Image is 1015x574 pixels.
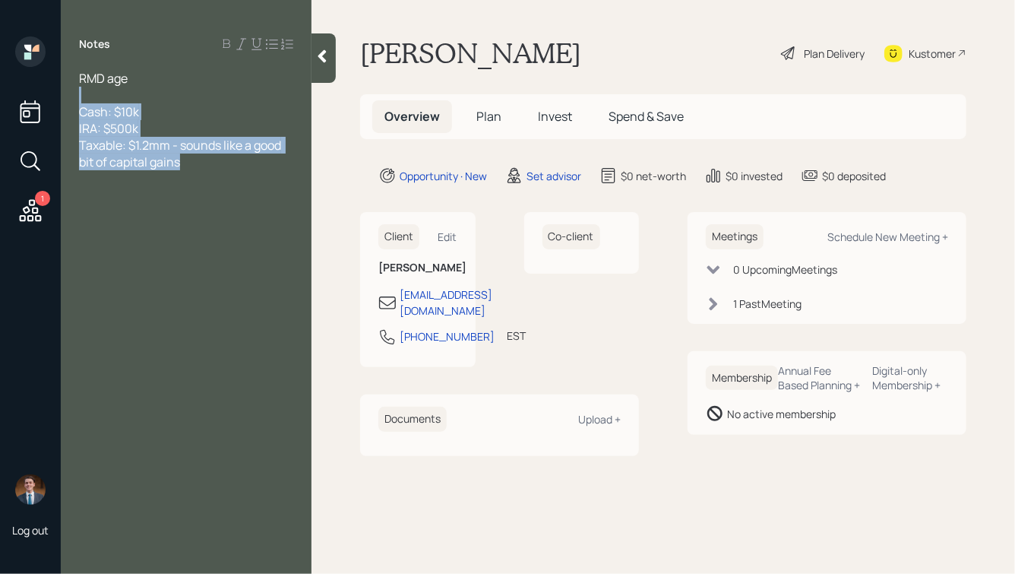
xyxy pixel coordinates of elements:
[79,36,110,52] label: Notes
[15,474,46,505] img: hunter_neumayer.jpg
[35,191,50,206] div: 1
[909,46,956,62] div: Kustomer
[378,262,457,274] h6: [PERSON_NAME]
[804,46,865,62] div: Plan Delivery
[726,168,783,184] div: $0 invested
[733,296,802,312] div: 1 Past Meeting
[621,168,686,184] div: $0 net-worth
[778,363,861,392] div: Annual Fee Based Planning +
[538,108,572,125] span: Invest
[400,168,487,184] div: Opportunity · New
[873,363,948,392] div: Digital-only Membership +
[609,108,684,125] span: Spend & Save
[360,36,581,70] h1: [PERSON_NAME]
[476,108,501,125] span: Plan
[822,168,886,184] div: $0 deposited
[706,224,764,249] h6: Meetings
[542,224,600,249] h6: Co-client
[507,328,526,344] div: EST
[384,108,440,125] span: Overview
[733,262,837,277] div: 0 Upcoming Meeting s
[400,287,492,319] div: [EMAIL_ADDRESS][DOMAIN_NAME]
[378,407,447,432] h6: Documents
[706,366,778,391] h6: Membership
[79,70,128,87] span: RMD age
[526,168,581,184] div: Set advisor
[727,406,836,422] div: No active membership
[378,224,419,249] h6: Client
[79,103,283,170] span: Cash: $10k IRA: $500k Taxable: $1.2mm - sounds like a good bit of capital gains
[578,412,621,427] div: Upload +
[438,230,457,244] div: Edit
[12,523,49,538] div: Log out
[827,230,948,244] div: Schedule New Meeting +
[400,328,495,344] div: [PHONE_NUMBER]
